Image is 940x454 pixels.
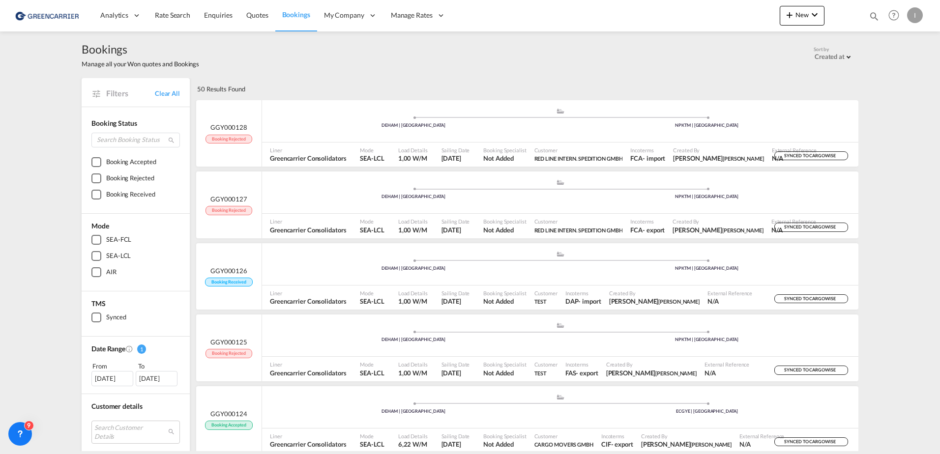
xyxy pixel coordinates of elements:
span: Created By [609,289,700,297]
div: 50 Results Found [197,78,245,100]
span: Not Added [483,369,526,377]
span: N/A [772,154,817,163]
span: Greencarrier Consolidators [270,154,346,163]
span: CARGO MOVERS GMBH [534,441,593,448]
span: Customer [534,218,623,225]
div: GGY000126 Booking Received assets/icons/custom/ship-fill.svgassets/icons/custom/roll-o-plane.svgP... [196,243,858,310]
div: NPKTM | [GEOGRAPHIC_DATA] [560,337,854,343]
span: Booking Specialist [483,146,526,154]
md-icon: icon-magnify [168,137,175,144]
div: SYNCED TO CARGOWISE [774,151,848,161]
span: SEA-LCL [360,226,384,234]
md-icon: Created On [125,345,133,353]
span: Load Details [398,361,428,368]
span: 6,22 W/M [398,440,427,448]
span: Booking Specialist [483,289,526,297]
span: FCA export [630,226,665,234]
span: Sailing Date [441,432,470,440]
span: Incoterms [630,146,665,154]
span: Mode [91,222,109,230]
span: New [784,11,821,19]
span: Created By [673,218,763,225]
span: [PERSON_NAME] [690,441,732,448]
div: DEHAM | [GEOGRAPHIC_DATA] [267,408,560,415]
span: Sort by [814,46,829,53]
span: SYNCED TO CARGOWISE [784,153,838,162]
span: Liner [270,218,346,225]
span: Mode [360,432,384,440]
span: Booking Rejected [206,135,252,144]
span: Booking Specialist [483,361,526,368]
div: Customer details [91,401,180,411]
span: TEST [534,370,547,376]
span: CIF export [601,440,633,449]
span: Mode [360,146,384,154]
md-icon: assets/icons/custom/ship-fill.svg [555,109,566,113]
a: Clear All [155,89,180,98]
span: SEA-LCL [360,297,384,306]
span: TMS [91,299,106,308]
div: - import [578,297,601,306]
span: N/A [739,440,784,449]
span: N/A [707,297,752,306]
div: GGY000128 Booking Rejected assets/icons/custom/ship-fill.svgassets/icons/custom/roll-o-plane.svgP... [196,100,858,167]
span: Incoterms [630,218,665,225]
span: Sailing Date [441,361,470,368]
div: FCA [630,226,643,234]
span: Load Details [398,432,428,440]
span: RED LINE INTERN. SPEDITION GMBH [534,154,623,163]
span: From To [DATE][DATE] [91,361,180,386]
span: TEST [534,297,558,306]
div: From [91,361,135,371]
div: Booking Rejected [106,173,154,183]
span: Load Details [398,218,428,225]
span: Quotes [246,11,268,19]
span: My Company [324,10,364,20]
span: Incoterms [565,289,601,297]
span: Incoterms [601,432,633,440]
span: 24 Sep 2025 [441,297,470,306]
span: External Reference [707,289,752,297]
span: GGY000125 [210,338,247,346]
div: GGY000127 Booking Rejected assets/icons/custom/ship-fill.svgassets/icons/custom/roll-o-plane.svgP... [196,171,858,238]
img: 1378a7308afe11ef83610d9e779c6b34.png [15,4,81,27]
span: SYNCED TO CARGOWISE [784,367,838,376]
div: SEA-FCL [106,235,131,245]
span: CARGO MOVERS GMBH [534,440,593,449]
div: DAP [565,297,579,306]
div: FAS [565,369,576,377]
span: RED LINE INTERN. SPEDITION GMBH [534,227,623,233]
span: FCA import [630,154,665,163]
span: Greencarrier Consolidators [270,440,346,449]
span: Analytics [100,10,128,20]
span: Mode [360,289,384,297]
span: 1,00 W/M [398,154,427,162]
div: - import [643,154,665,163]
span: Not Added [483,297,526,306]
span: GGY000128 [210,123,247,132]
div: SYNCED TO CARGOWISE [774,366,848,375]
span: Booking Rejected [206,206,252,215]
span: Sailing Date [441,218,470,225]
md-icon: assets/icons/custom/ship-fill.svg [555,323,566,328]
div: CIF [601,440,611,449]
span: [PERSON_NAME] [655,370,697,376]
div: [DATE] [136,371,177,386]
div: DEHAM | [GEOGRAPHIC_DATA] [267,265,560,272]
md-icon: icon-magnify [869,11,880,22]
div: GGY000124 Booking Accepted assets/icons/custom/ship-fill.svgassets/icons/custom/roll-o-plane.svgP... [196,386,858,453]
div: I [907,7,923,23]
div: SYNCED TO CARGOWISE [774,437,848,447]
md-icon: icon-chevron-down [809,9,821,21]
span: Customer [534,361,558,368]
input: Search Booking Status [91,133,180,147]
span: GGY000124 [210,409,247,418]
div: Help [885,7,907,25]
div: SYNCED TO CARGOWISE [774,294,848,304]
span: Booking Specialist [483,218,526,225]
div: ECGYE | [GEOGRAPHIC_DATA] [560,408,854,415]
span: Not Added [483,226,526,234]
span: Isabel Huebner [673,226,763,234]
div: SYNCED TO CARGOWISE [774,223,848,232]
span: TEST [534,298,547,305]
